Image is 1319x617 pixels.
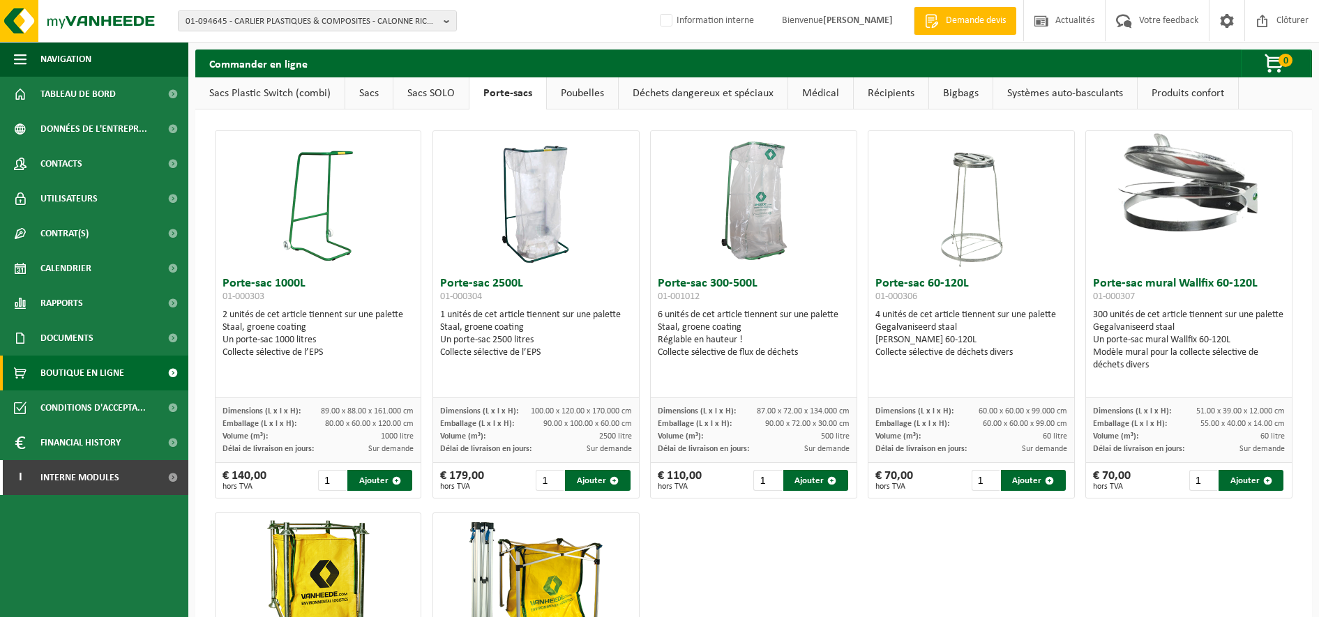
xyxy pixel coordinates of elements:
[1093,432,1138,441] span: Volume (m³):
[223,420,296,428] span: Emballage (L x l x H):
[914,7,1016,35] a: Demande devis
[223,445,314,453] span: Délai de livraison en jours:
[440,420,514,428] span: Emballage (L x l x H):
[658,334,850,346] div: Réglable en hauteur !
[223,291,264,302] span: 01-000303
[599,432,632,441] span: 2500 litre
[684,131,823,271] img: 01-001012
[223,334,414,346] div: Un porte-sac 1000 litres
[1239,445,1285,453] span: Sur demande
[440,277,632,305] h3: Porte-sac 2500L
[1093,309,1285,372] div: 300 unités de cet article tiennent sur une palette
[875,482,913,491] span: hors TVA
[1093,321,1285,334] div: Gegalvaniseerd staal
[854,77,928,109] a: Récipients
[283,131,353,271] img: 01-000303
[40,390,146,425] span: Conditions d'accepta...
[821,432,850,441] span: 500 litre
[40,425,121,460] span: Financial History
[979,407,1067,416] span: 60.00 x 60.00 x 99.000 cm
[1189,470,1217,491] input: 1
[223,321,414,334] div: Staal, groene coating
[223,432,268,441] span: Volume (m³):
[440,407,518,416] span: Dimensions (L x l x H):
[875,407,954,416] span: Dimensions (L x l x H):
[875,321,1067,334] div: Gegalvaniseerd staal
[783,470,848,491] button: Ajouter
[565,470,630,491] button: Ajouter
[658,277,850,305] h3: Porte-sac 300-500L
[440,470,484,491] div: € 179,00
[440,309,632,359] div: 1 unités de cet article tiennent sur une palette
[765,420,850,428] span: 90.00 x 72.00 x 30.00 cm
[318,470,346,491] input: 1
[658,291,700,302] span: 01-001012
[501,131,571,271] img: 01-000304
[1093,277,1285,305] h3: Porte-sac mural Wallfix 60-120L
[345,77,393,109] a: Sacs
[223,277,414,305] h3: Porte-sac 1000L
[993,77,1137,109] a: Systèmes auto-basculants
[223,470,266,491] div: € 140,00
[40,146,82,181] span: Contacts
[440,334,632,346] div: Un porte-sac 2500 litres
[788,77,853,109] a: Médical
[186,11,438,32] span: 01-094645 - CARLIER PLASTIQUES & COMPOSITES - CALONNE RICOUART
[40,216,89,251] span: Contrat(s)
[753,470,781,491] input: 1
[587,445,632,453] span: Sur demande
[1196,407,1285,416] span: 51.00 x 39.00 x 12.000 cm
[1022,445,1067,453] span: Sur demande
[823,15,893,26] strong: [PERSON_NAME]
[1093,445,1184,453] span: Délai de livraison en jours:
[875,309,1067,359] div: 4 unités de cet article tiennent sur une palette
[929,77,993,109] a: Bigbags
[658,470,702,491] div: € 110,00
[40,42,91,77] span: Navigation
[223,346,414,359] div: Collecte sélective de l’EPS
[195,49,322,77] h2: Commander en ligne
[804,445,850,453] span: Sur demande
[972,470,1000,491] input: 1
[440,432,485,441] span: Volume (m³):
[40,321,93,356] span: Documents
[469,77,546,109] a: Porte-sacs
[942,14,1009,28] span: Demande devis
[757,407,850,416] span: 87.00 x 72.00 x 134.000 cm
[40,251,91,286] span: Calendrier
[195,77,345,109] a: Sacs Plastic Switch (combi)
[875,291,917,302] span: 01-000306
[325,420,414,428] span: 80.00 x 60.00 x 120.00 cm
[1086,131,1292,234] img: 01-000307
[875,432,921,441] span: Volume (m³):
[440,291,482,302] span: 01-000304
[658,309,850,359] div: 6 unités de cet article tiennent sur une palette
[40,356,124,390] span: Boutique en ligne
[983,420,1067,428] span: 60.00 x 60.00 x 99.00 cm
[1241,49,1311,77] button: 0
[223,482,266,491] span: hors TVA
[1001,470,1066,491] button: Ajouter
[1279,54,1292,67] span: 0
[1138,77,1238,109] a: Produits confort
[440,482,484,491] span: hors TVA
[178,10,457,31] button: 01-094645 - CARLIER PLASTIQUES & COMPOSITES - CALONNE RICOUART
[40,77,116,112] span: Tableau de bord
[531,407,632,416] span: 100.00 x 120.00 x 170.000 cm
[440,346,632,359] div: Collecte sélective de l’EPS
[40,460,119,495] span: Interne modules
[1093,346,1285,372] div: Modèle mural pour la collecte sélective de déchets divers
[658,321,850,334] div: Staal, groene coating
[657,10,754,31] label: Information interne
[321,407,414,416] span: 89.00 x 88.00 x 161.000 cm
[875,277,1067,305] h3: Porte-sac 60-120L
[547,77,618,109] a: Poubelles
[440,445,532,453] span: Délai de livraison en jours:
[1043,432,1067,441] span: 60 litre
[658,432,703,441] span: Volume (m³):
[875,346,1067,359] div: Collecte sélective de déchets divers
[658,407,736,416] span: Dimensions (L x l x H):
[14,460,27,495] span: I
[619,77,787,109] a: Déchets dangereux et spéciaux
[1093,291,1135,302] span: 01-000307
